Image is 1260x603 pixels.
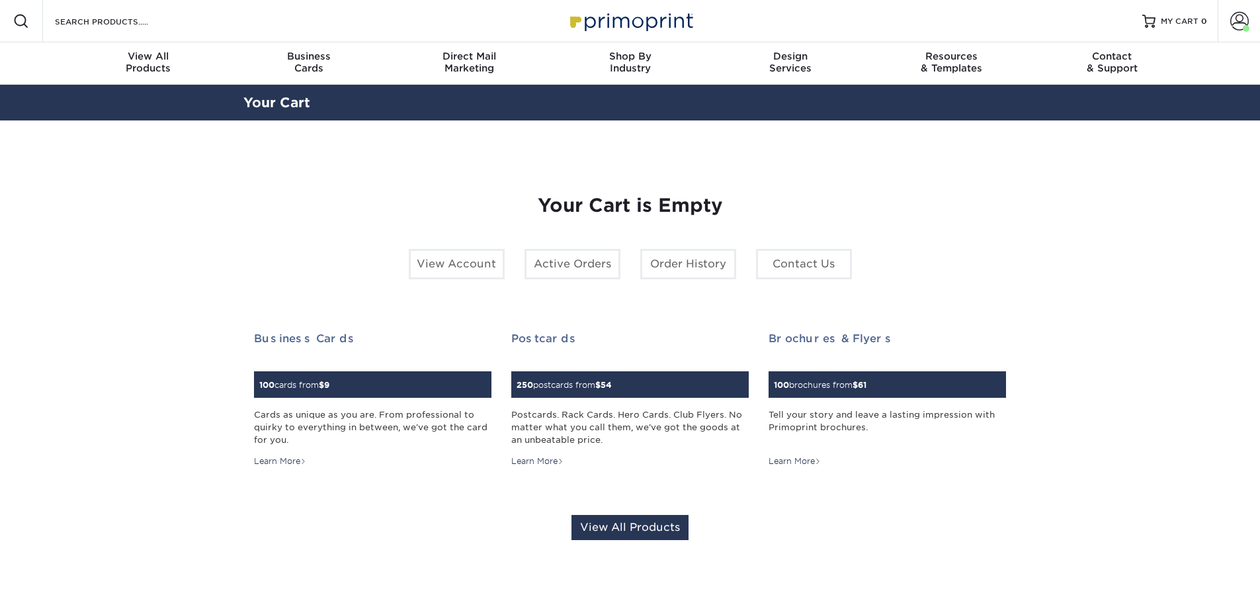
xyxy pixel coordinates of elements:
div: Products [68,50,229,74]
a: Your Cart [243,95,310,111]
a: Contact Us [756,249,852,279]
a: Brochures & Flyers 100brochures from$61 Tell your story and leave a lasting impression with Primo... [769,332,1006,468]
span: Contact [1032,50,1193,62]
div: Postcards. Rack Cards. Hero Cards. Club Flyers. No matter what you call them, we've got the goods... [511,408,749,447]
a: Resources& Templates [871,42,1032,85]
a: Postcards 250postcards from$54 Postcards. Rack Cards. Hero Cards. Club Flyers. No matter what you... [511,332,749,468]
div: & Support [1032,50,1193,74]
div: Cards as unique as you are. From professional to quirky to everything in between, we've got the c... [254,408,491,447]
span: View All [68,50,229,62]
span: 9 [324,380,329,390]
a: Shop ByIndustry [550,42,710,85]
small: cards from [259,380,329,390]
a: DesignServices [710,42,871,85]
span: $ [853,380,858,390]
div: Tell your story and leave a lasting impression with Primoprint brochures. [769,408,1006,447]
a: Active Orders [525,249,620,279]
span: 100 [259,380,274,390]
h2: Brochures & Flyers [769,332,1006,345]
span: 61 [858,380,866,390]
img: Business Cards [254,363,255,364]
div: Marketing [389,50,550,74]
div: Learn More [511,455,564,467]
span: 100 [774,380,789,390]
span: Direct Mail [389,50,550,62]
div: Services [710,50,871,74]
h2: Business Cards [254,332,491,345]
input: SEARCH PRODUCTS..... [54,13,183,29]
img: Primoprint [564,7,696,35]
span: 250 [517,380,533,390]
div: Learn More [254,455,306,467]
div: & Templates [871,50,1032,74]
a: BusinessCards [228,42,389,85]
span: $ [595,380,601,390]
span: Business [228,50,389,62]
small: postcards from [517,380,612,390]
span: Shop By [550,50,710,62]
span: 0 [1201,17,1207,26]
div: Cards [228,50,389,74]
div: Industry [550,50,710,74]
span: MY CART [1161,16,1198,27]
a: View AllProducts [68,42,229,85]
span: Resources [871,50,1032,62]
small: brochures from [774,380,866,390]
div: Learn More [769,455,821,467]
h1: Your Cart is Empty [254,195,1007,217]
a: Business Cards 100cards from$9 Cards as unique as you are. From professional to quirky to everyth... [254,332,491,468]
a: Contact& Support [1032,42,1193,85]
span: 54 [601,380,612,390]
img: Postcards [511,363,512,364]
h2: Postcards [511,332,749,345]
a: Direct MailMarketing [389,42,550,85]
a: Order History [640,249,736,279]
a: View Account [409,249,505,279]
span: Design [710,50,871,62]
a: View All Products [571,515,689,540]
span: $ [319,380,324,390]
